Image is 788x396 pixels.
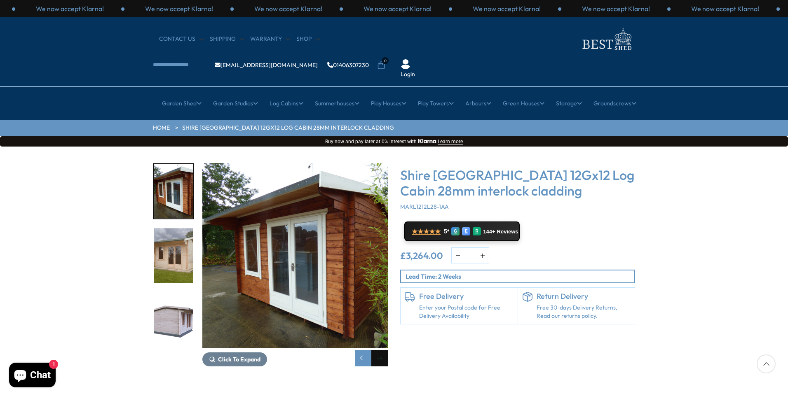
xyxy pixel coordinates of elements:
a: 0 [377,61,385,70]
a: Warranty [250,35,290,43]
p: We now accept Klarna! [364,4,432,13]
p: We now accept Klarna! [36,4,104,13]
span: MARL1212L28-1AA [400,203,449,210]
div: 1 / 3 [561,4,671,13]
div: 2 / 3 [343,4,452,13]
div: Previous slide [355,350,371,366]
button: Click To Expand [202,352,267,366]
a: Play Houses [371,93,406,114]
a: Garden Shed [162,93,202,114]
div: E [462,227,470,235]
ins: £3,264.00 [400,251,443,260]
a: Storage [556,93,582,114]
span: ★★★★★ [412,228,441,235]
p: We now accept Klarna! [582,4,650,13]
h6: Return Delivery [537,292,631,301]
div: 1 / 3 [234,4,343,13]
a: Shipping [210,35,244,43]
span: Click To Expand [218,356,260,363]
span: Reviews [497,228,518,235]
a: Arbours [465,93,491,114]
h3: Shire [GEOGRAPHIC_DATA] 12Gx12 Log Cabin 28mm interlock cladding [400,167,635,199]
span: 0 [382,57,389,64]
a: [EMAIL_ADDRESS][DOMAIN_NAME] [215,62,318,68]
a: Play Towers [418,93,454,114]
div: R [473,227,481,235]
a: Green Houses [503,93,544,114]
div: 6 / 18 [153,228,194,284]
inbox-online-store-chat: Shopify online store chat [7,363,58,389]
a: ★★★★★ 5* G E R 144+ Reviews [404,221,520,241]
a: 01406307230 [327,62,369,68]
div: 5 / 18 [153,163,194,219]
div: 7 / 18 [153,292,194,348]
h6: Free Delivery [419,292,514,301]
div: G [451,227,460,235]
p: We now accept Klarna! [473,4,541,13]
a: Enter your Postal code for Free Delivery Availability [419,304,514,320]
img: Marlborough12gx12__white_0268_ac4b3f9c-aeaa-4ff6-81ca-a8c10c291dfe_200x200.jpg [154,293,193,347]
img: User Icon [401,59,410,69]
p: Free 30-days Delivery Returns, Read our returns policy. [537,304,631,320]
p: We now accept Klarna! [254,4,322,13]
img: Marlborough_10_1e98dceb-b9ae-4974-b486-e44e24d09539_200x200.jpg [154,164,193,219]
p: We now accept Klarna! [145,4,213,13]
a: HOME [153,124,170,132]
a: Groundscrews [593,93,636,114]
p: Lead Time: 2 Weeks [406,272,634,281]
a: CONTACT US [159,35,204,43]
div: 3 / 3 [452,4,561,13]
p: We now accept Klarna! [691,4,759,13]
div: 2 / 3 [671,4,780,13]
a: Log Cabins [270,93,303,114]
a: Shop [296,35,320,43]
div: Next slide [371,350,388,366]
div: 2 / 3 [15,4,124,13]
img: Shire Marlborough 12Gx12 Log Cabin 28mm interlock cladding - Best Shed [202,163,388,348]
img: Marlborough1_4_-Recovered_18336190-6dc7-4baa-9a4f-86e05c165265_200x200.jpg [154,228,193,283]
a: Login [401,70,415,79]
img: logo [577,26,635,52]
div: 3 / 3 [124,4,234,13]
a: Summerhouses [315,93,359,114]
div: 5 / 18 [202,163,388,366]
span: 144+ [483,228,495,235]
a: Garden Studios [213,93,258,114]
a: Shire [GEOGRAPHIC_DATA] 12Gx12 Log Cabin 28mm interlock cladding [182,124,394,132]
